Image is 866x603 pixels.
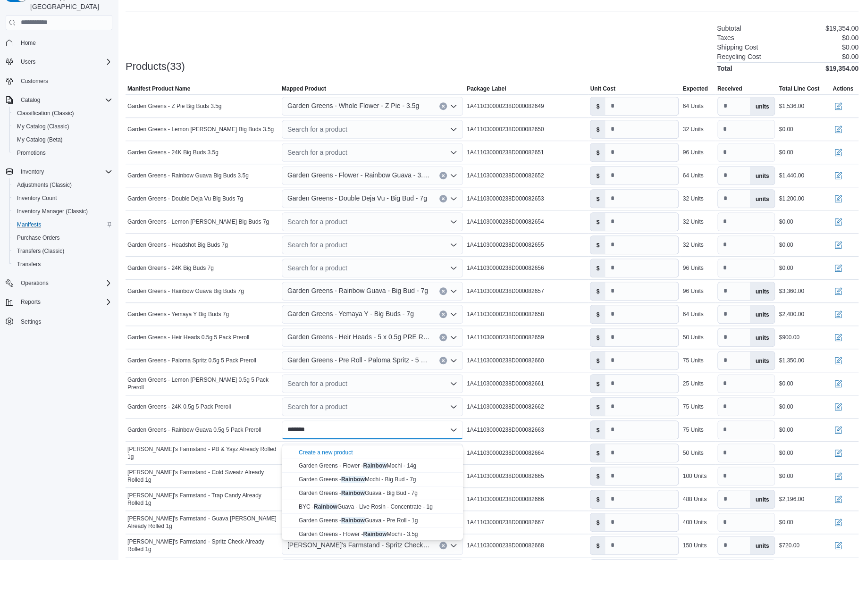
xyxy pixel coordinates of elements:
[13,289,112,300] span: Transfers (Classic)
[439,215,447,223] button: Clear input
[17,304,41,311] span: Transfers
[13,164,73,176] a: My Catalog (Classic)
[467,585,544,593] span: 1A411030000238D000082668
[779,469,793,477] div: $0.00
[13,151,112,162] span: Classification (Classic)
[779,354,804,361] div: $2,400.00
[2,79,116,93] button: Home
[467,516,544,523] span: 1A411030000238D000082665
[299,519,416,526] span: Garden Greens - Mochi - Big Bud - 7g
[9,248,116,261] button: Inventory Manager (Classic)
[17,225,72,232] span: Adjustments (Classic)
[17,321,52,332] button: Operations
[13,223,76,234] a: Adjustments (Classic)
[590,464,605,482] label: $
[450,285,457,292] button: Open list of options
[17,209,112,221] span: Inventory
[450,377,457,385] button: Open list of options
[127,128,190,136] span: Manifest Product Name
[439,331,447,338] button: Clear input
[13,289,68,300] a: Transfers (Classic)
[590,487,605,505] label: $
[9,235,116,248] button: Inventory Count
[779,423,793,431] div: $0.00
[287,583,430,594] span: [PERSON_NAME]'s Farmstand - Spritz Check - Already Rolled - 1g
[467,331,544,338] span: 1A411030000238D000082657
[299,574,418,581] span: Garden Greens - Flower - Mochi - 3.5g
[682,516,706,523] div: 100 Units
[21,83,36,90] span: Home
[750,141,775,159] label: units
[299,561,418,567] span: Garden Greens - Guava - Pre Roll - 1g
[467,400,544,408] span: 1A411030000238D000082660
[341,519,365,526] mark: Rainbow
[127,558,278,573] span: [PERSON_NAME]'s Farmstand - Guava [PERSON_NAME] Already Rolled 1g
[590,302,605,320] label: $
[127,377,249,385] span: Garden Greens - Heir Heads 0.5g 5 Pack Preroll
[450,354,457,361] button: Open list of options
[21,342,41,349] span: Reports
[682,238,703,246] div: 32 Units
[467,285,544,292] span: 1A411030000238D000082655
[17,80,112,92] span: Home
[750,534,775,552] label: units
[590,326,605,343] label: $
[706,10,726,20] input: Dark Mode
[299,506,416,512] span: Garden Greens - Flower - Mochi - 14g
[2,137,116,150] button: Catalog
[779,285,793,292] div: $0.00
[682,354,703,361] div: 64 Units
[467,192,544,200] span: 1A411030000238D000082651
[17,277,60,285] span: Purchase Orders
[467,169,544,176] span: 1A411030000238D000082650
[450,423,457,431] button: Open list of options
[21,211,44,219] span: Inventory
[590,418,605,436] label: $
[287,236,427,247] span: Garden Greens - Double Deja Vu - Big Bud - 7g
[467,423,544,431] span: 1A411030000238D000082661
[127,354,229,361] span: Garden Greens - Yemaya Y Big Buds 7g
[282,557,463,571] button: Garden Greens - Rainbow Guava - Pre Roll - 1g
[13,302,112,313] span: Transfers
[17,209,48,221] button: Inventory
[9,288,116,301] button: Transfers (Classic)
[779,128,819,136] span: Total Line Cost
[287,398,430,409] span: Garden Greens - Pre Roll - Paloma Spritz - 5 x 0.5 - 2.5g
[19,10,61,19] img: Cova
[682,285,703,292] div: 32 Units
[450,469,457,477] button: Close list of options
[282,502,463,516] button: Garden Greens - Flower - Rainbow Mochi - 14g
[450,192,457,200] button: Open list of options
[282,516,463,530] button: Garden Greens - Rainbow Mochi - Big Bud - 7g
[682,215,703,223] div: 64 Units
[590,187,605,205] label: $
[363,506,387,512] mark: Rainbow
[13,262,45,274] a: Manifests
[682,585,706,593] div: 150 Units
[779,493,793,500] div: $0.00
[682,562,706,569] div: 400 Units
[842,87,858,94] p: $0.00
[2,117,116,131] button: Customers
[363,574,387,581] mark: Rainbow
[341,533,365,540] mark: Rainbow
[682,400,703,408] div: 75 Units
[682,128,707,136] span: Expected
[127,469,261,477] span: Garden Greens - Rainbow Guava 0.5g 5 Pack Preroll
[127,146,221,153] span: Garden Greens - Z Pie Big Buds 3.5g
[779,146,804,153] div: $1,536.00
[450,331,457,338] button: Open list of options
[282,530,463,544] button: Garden Greens - Rainbow Guava - Big Bud - 7g
[717,77,734,85] h6: Taxes
[450,146,457,153] button: Open list of options
[127,261,269,269] span: Garden Greens - Lemon [PERSON_NAME] Big Buds 7g
[13,249,92,260] a: Inventory Manager (Classic)
[467,215,544,223] span: 1A411030000238D000082652
[750,372,775,390] label: units
[750,395,775,413] label: units
[21,121,48,128] span: Customers
[314,547,337,553] mark: Rainbow
[590,534,605,552] label: $
[17,100,39,111] button: Users
[299,492,353,500] button: Create a new product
